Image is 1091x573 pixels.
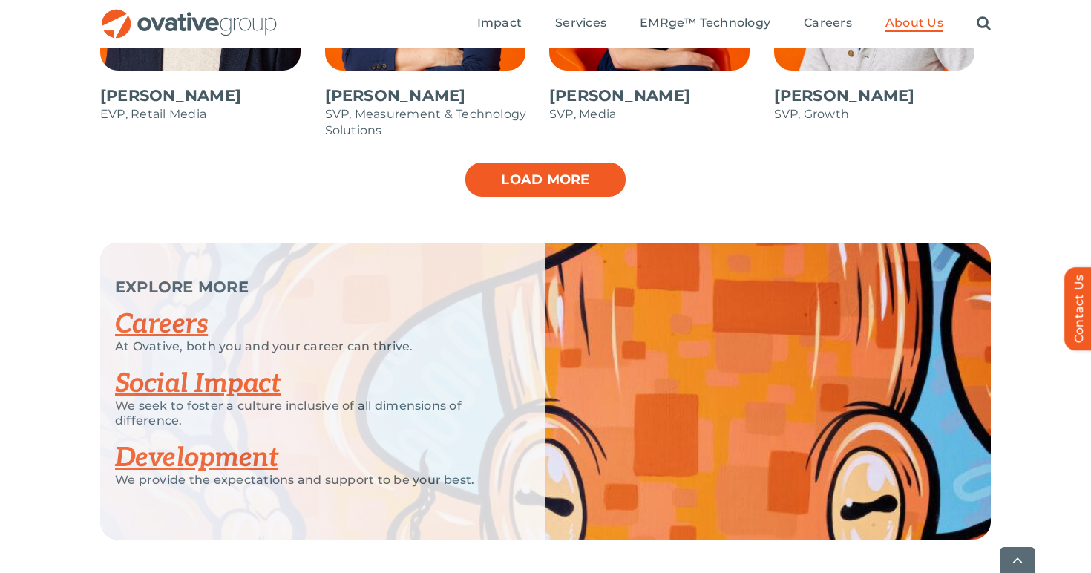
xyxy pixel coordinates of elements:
a: Load more [464,161,627,198]
span: About Us [885,16,943,30]
span: Careers [804,16,852,30]
a: Social Impact [115,367,281,400]
p: At Ovative, both you and your career can thrive. [115,339,508,354]
p: EXPLORE MORE [115,280,508,295]
a: EMRge™ Technology [640,16,770,32]
a: Careers [115,308,208,341]
a: OG_Full_horizontal_RGB [100,7,278,22]
a: Search [977,16,991,32]
a: Impact [477,16,522,32]
span: Services [555,16,606,30]
span: EMRge™ Technology [640,16,770,30]
p: We provide the expectations and support to be your best. [115,473,508,488]
p: We seek to foster a culture inclusive of all dimensions of difference. [115,399,508,428]
a: About Us [885,16,943,32]
span: Impact [477,16,522,30]
a: Development [115,442,278,474]
a: Careers [804,16,852,32]
a: Services [555,16,606,32]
